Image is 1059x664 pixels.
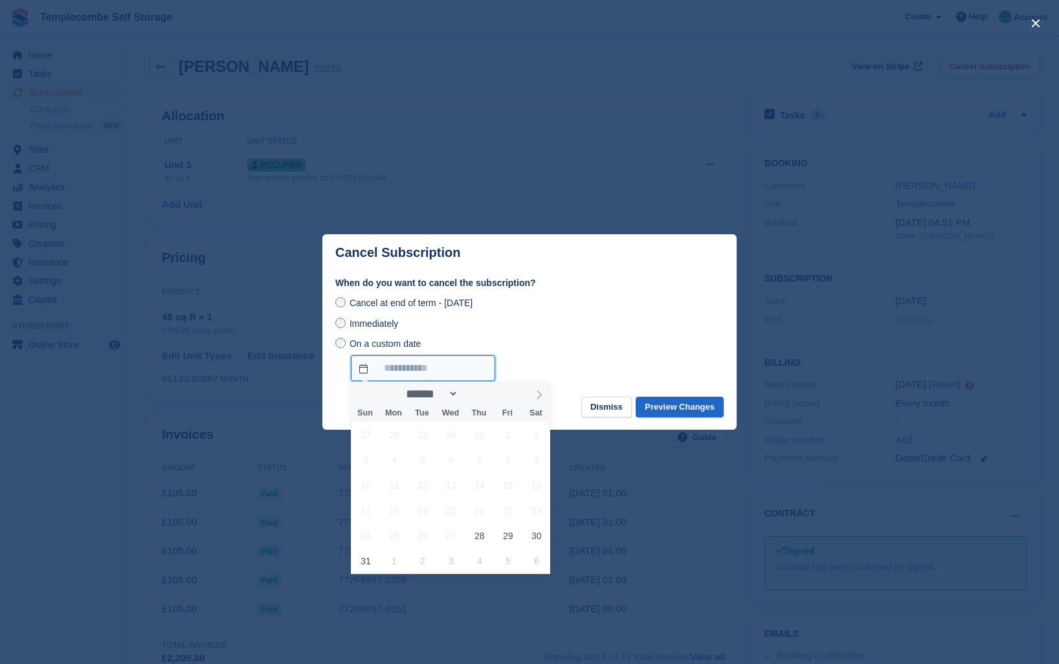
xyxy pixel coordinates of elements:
span: Thu [465,409,493,417]
span: August 21, 2025 [467,498,492,523]
span: July 29, 2025 [410,422,435,447]
span: August 7, 2025 [467,447,492,472]
span: August 28, 2025 [467,523,492,548]
span: September 3, 2025 [438,548,463,573]
span: September 2, 2025 [410,548,435,573]
button: close [1025,13,1046,34]
span: August 2, 2025 [524,422,549,447]
input: On a custom date [351,355,495,381]
span: August 15, 2025 [495,472,520,498]
span: Tue [408,409,436,417]
span: Cancel at end of term - [DATE] [350,298,473,308]
span: August 24, 2025 [353,523,378,548]
span: August 23, 2025 [524,498,549,523]
select: Month [402,387,459,401]
input: On a custom date [335,338,346,348]
span: July 30, 2025 [438,422,463,447]
input: Cancel at end of term - [DATE] [335,297,346,307]
span: August 30, 2025 [524,523,549,548]
span: July 31, 2025 [467,422,492,447]
span: Sun [351,409,379,417]
span: September 5, 2025 [495,548,520,573]
span: Immediately [350,318,398,329]
span: August 16, 2025 [524,472,549,498]
span: August 19, 2025 [410,498,435,523]
span: August 11, 2025 [381,472,407,498]
span: September 6, 2025 [524,548,549,573]
span: September 1, 2025 [381,548,407,573]
span: August 26, 2025 [410,523,435,548]
span: August 4, 2025 [381,447,407,472]
label: When do you want to cancel the subscription? [335,276,724,290]
span: August 18, 2025 [381,498,407,523]
span: August 25, 2025 [381,523,407,548]
span: August 14, 2025 [467,472,492,498]
span: August 6, 2025 [438,447,463,472]
span: August 9, 2025 [524,447,549,472]
span: August 17, 2025 [353,498,378,523]
span: August 1, 2025 [495,422,520,447]
span: August 5, 2025 [410,447,435,472]
input: Year [458,387,499,401]
span: Sat [522,409,550,417]
input: Immediately [335,318,346,328]
span: On a custom date [350,338,421,349]
span: Mon [379,409,408,417]
span: August 10, 2025 [353,472,378,498]
span: August 3, 2025 [353,447,378,472]
span: August 31, 2025 [353,548,378,573]
button: Dismiss [581,397,632,418]
span: August 29, 2025 [495,523,520,548]
p: Cancel Subscription [335,245,460,260]
span: Wed [436,409,465,417]
span: July 27, 2025 [353,422,378,447]
span: July 28, 2025 [381,422,407,447]
span: August 20, 2025 [438,498,463,523]
span: September 4, 2025 [467,548,492,573]
span: August 8, 2025 [495,447,520,472]
span: Fri [493,409,522,417]
span: August 12, 2025 [410,472,435,498]
span: August 13, 2025 [438,472,463,498]
span: August 22, 2025 [495,498,520,523]
span: August 27, 2025 [438,523,463,548]
button: Preview Changes [636,397,724,418]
